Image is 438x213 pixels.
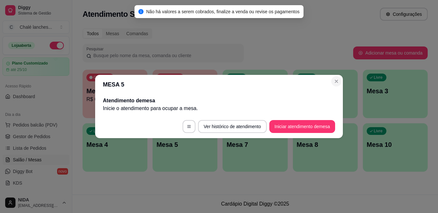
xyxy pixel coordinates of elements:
[269,120,335,133] button: Iniciar atendimento demesa
[103,97,335,105] h2: Atendimento de mesa
[331,76,342,86] button: Close
[103,105,335,112] p: Inicie o atendimento para ocupar a mesa .
[198,120,267,133] button: Ver histórico de atendimento
[138,9,144,14] span: info-circle
[95,75,343,94] header: MESA 5
[146,9,300,14] span: Não há valores a serem cobrados, finalize a venda ou revise os pagamentos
